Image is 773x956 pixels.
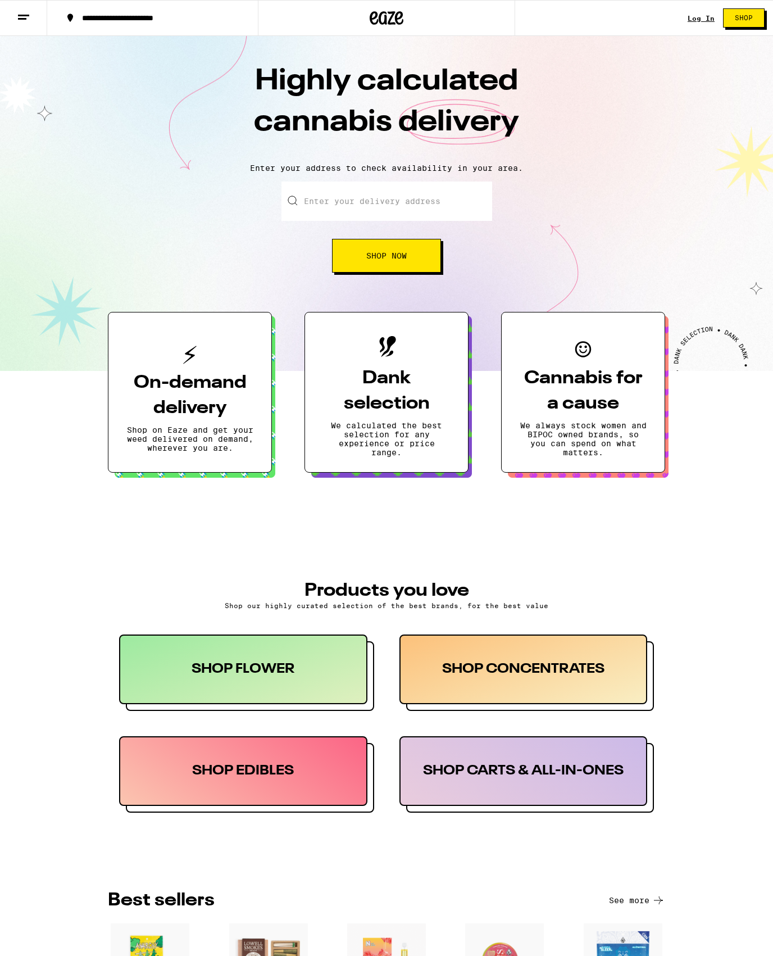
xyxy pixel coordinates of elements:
div: SHOP EDIBLES [119,736,367,806]
h1: Highly calculated cannabis delivery [190,61,583,155]
p: Shop on Eaze and get your weed delivered on demand, wherever you are. [126,425,253,452]
h3: PRODUCTS YOU LOVE [119,582,654,600]
div: SHOP CARTS & ALL-IN-ONES [399,736,648,806]
button: SHOP CONCENTRATES [399,635,654,711]
h3: Dank selection [323,366,450,416]
h3: On-demand delivery [126,370,253,421]
button: See more [609,894,665,907]
h3: BEST SELLERS [108,891,215,909]
div: SHOP CONCENTRATES [399,635,648,704]
div: SHOP FLOWER [119,635,367,704]
button: SHOP CARTS & ALL-IN-ONES [399,736,654,813]
button: Cannabis for a causeWe always stock women and BIPOC owned brands, so you can spend on what matters. [501,312,665,473]
p: We always stock women and BIPOC owned brands, so you can spend on what matters. [520,421,647,457]
button: Dank selectionWe calculated the best selection for any experience or price range. [304,312,469,473]
span: Shop [735,15,753,21]
p: Enter your address to check availability in your area. [11,164,762,173]
h3: Cannabis for a cause [520,366,647,416]
input: Enter your delivery address [281,182,492,221]
button: Shop Now [332,239,441,273]
span: Shop Now [366,252,407,260]
a: Log In [688,15,715,22]
a: Shop [715,8,773,28]
button: On-demand deliveryShop on Eaze and get your weed delivered on demand, wherever you are. [108,312,272,473]
p: We calculated the best selection for any experience or price range. [323,421,450,457]
button: SHOP EDIBLES [119,736,374,813]
p: Shop our highly curated selection of the best brands, for the best value [119,602,654,609]
button: SHOP FLOWER [119,635,374,711]
button: Shop [723,8,765,28]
